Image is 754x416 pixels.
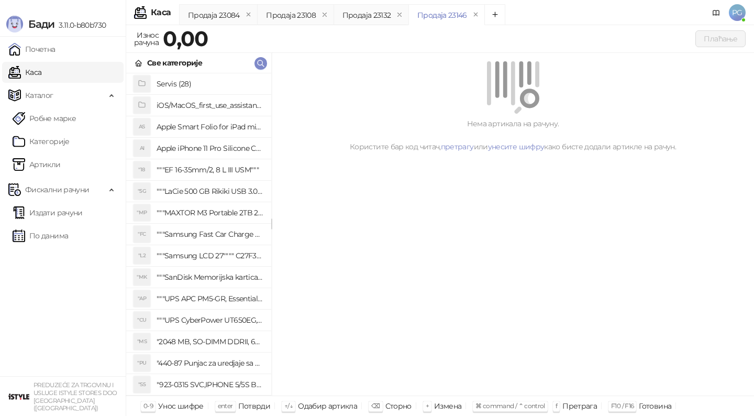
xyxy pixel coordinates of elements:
[13,131,70,152] a: Категорије
[134,247,150,264] div: "L2
[134,290,150,307] div: "AP
[157,376,263,393] h4: "923-0315 SVC,IPHONE 5/5S BATTERY REMOVAL TRAY Držač za iPhone sa kojim se otvara display
[157,312,263,329] h4: """UPS CyberPower UT650EG, 650VA/360W , line-int., s_uko, desktop"""
[13,225,68,246] a: По данима
[157,290,263,307] h4: """UPS APC PM5-GR, Essential Surge Arrest,5 utic_nica"""
[134,312,150,329] div: "CU
[562,399,597,413] div: Претрага
[342,9,391,21] div: Продаја 23132
[163,26,208,51] strong: 0,00
[157,183,263,200] h4: """LaCie 500 GB Rikiki USB 3.0 / Ultra Compact & Resistant aluminum / USB 3.0 / 2.5"""""""
[371,402,380,410] span: ⌫
[639,399,671,413] div: Готовина
[54,20,106,30] span: 3.11.0-b80b730
[147,57,202,69] div: Све категорије
[34,381,117,412] small: PREDUZEĆE ZA TRGOVINU I USLUGE ISTYLE STORES DOO [GEOGRAPHIC_DATA] ([GEOGRAPHIC_DATA])
[143,402,153,410] span: 0-9
[556,402,557,410] span: f
[134,333,150,350] div: "MS
[13,202,83,223] a: Издати рачуни
[218,402,233,410] span: enter
[417,9,467,21] div: Продаја 23146
[469,10,483,19] button: remove
[6,16,23,32] img: Logo
[393,10,406,19] button: remove
[426,402,429,410] span: +
[157,97,263,114] h4: iOS/MacOS_first_use_assistance (4)
[134,269,150,286] div: "MK
[441,142,474,151] a: претрагу
[385,399,412,413] div: Сторно
[238,399,271,413] div: Потврди
[484,4,505,25] button: Add tab
[188,9,240,21] div: Продаја 23084
[13,154,61,175] a: ArtikliАртикли
[134,183,150,200] div: "5G
[8,386,29,407] img: 64x64-companyLogo-77b92cf4-9946-4f36-9751-bf7bb5fd2c7d.png
[151,8,171,17] div: Каса
[242,10,256,19] button: remove
[611,402,634,410] span: F10 / F16
[13,108,76,129] a: Робне марке
[475,402,545,410] span: ⌘ command / ⌃ control
[28,18,54,30] span: Бади
[157,333,263,350] h4: "2048 MB, SO-DIMM DDRII, 667 MHz, Napajanje 1,8 0,1 V, Latencija CL5"
[708,4,725,21] a: Документација
[284,402,293,410] span: ↑/↓
[126,73,271,396] div: grid
[157,226,263,243] h4: """Samsung Fast Car Charge Adapter, brzi auto punja_, boja crna"""
[157,140,263,157] h4: Apple iPhone 11 Pro Silicone Case - Black
[132,28,161,49] div: Износ рачуна
[158,399,204,413] div: Унос шифре
[134,204,150,221] div: "MP
[266,9,316,21] div: Продаја 23108
[134,226,150,243] div: "FC
[134,355,150,371] div: "PU
[134,376,150,393] div: "S5
[8,62,41,83] a: Каса
[134,140,150,157] div: AI
[157,161,263,178] h4: """EF 16-35mm/2, 8 L III USM"""
[157,355,263,371] h4: "440-87 Punjac za uredjaje sa micro USB portom 4/1, Stand."
[695,30,746,47] button: Плаћање
[8,39,56,60] a: Почетна
[157,118,263,135] h4: Apple Smart Folio for iPad mini (A17 Pro) - Sage
[157,204,263,221] h4: """MAXTOR M3 Portable 2TB 2.5"""" crni eksterni hard disk HX-M201TCB/GM"""
[134,161,150,178] div: "18
[25,85,53,106] span: Каталог
[284,118,741,152] div: Нема артикала на рачуну. Користите бар код читач, или како бисте додали артикле на рачун.
[434,399,461,413] div: Измена
[157,75,263,92] h4: Servis (28)
[157,247,263,264] h4: """Samsung LCD 27"""" C27F390FHUXEN"""
[298,399,357,413] div: Одабир артикла
[318,10,331,19] button: remove
[729,4,746,21] span: PG
[25,179,89,200] span: Фискални рачуни
[134,118,150,135] div: AS
[488,142,545,151] a: унесите шифру
[157,269,263,286] h4: """SanDisk Memorijska kartica 256GB microSDXC sa SD adapterom SDSQXA1-256G-GN6MA - Extreme PLUS, ...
